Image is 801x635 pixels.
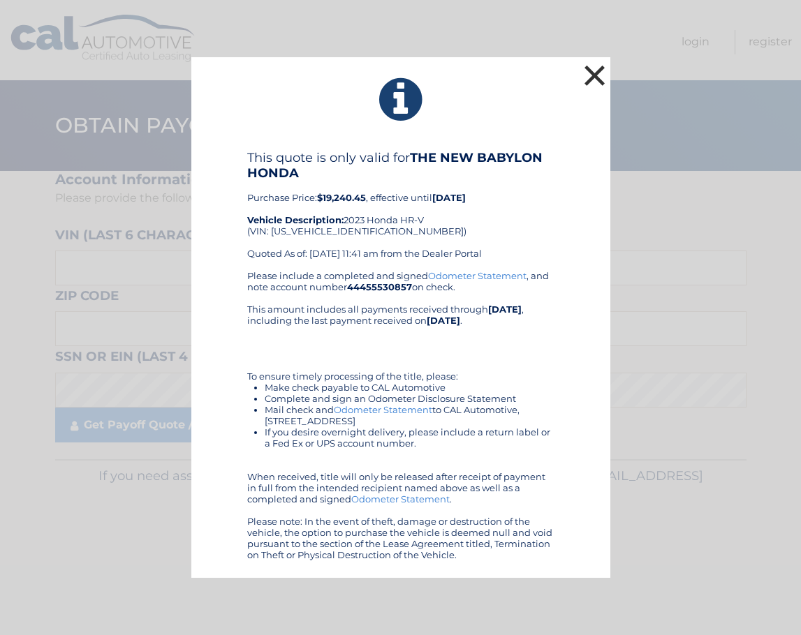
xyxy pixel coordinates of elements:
li: Complete and sign an Odometer Disclosure Statement [265,393,554,404]
div: Please include a completed and signed , and note account number on check. This amount includes al... [247,270,554,560]
button: × [581,61,609,89]
b: [DATE] [488,304,522,315]
b: THE NEW BABYLON HONDA [247,150,543,181]
a: Odometer Statement [351,493,450,505]
b: [DATE] [427,315,460,326]
a: Odometer Statement [334,404,432,415]
li: Make check payable to CAL Automotive [265,382,554,393]
b: [DATE] [432,192,466,203]
li: If you desire overnight delivery, please include a return label or a Fed Ex or UPS account number. [265,426,554,449]
li: Mail check and to CAL Automotive, [STREET_ADDRESS] [265,404,554,426]
b: $19,240.45 [317,192,366,203]
div: Purchase Price: , effective until 2023 Honda HR-V (VIN: [US_VEHICLE_IDENTIFICATION_NUMBER]) Quote... [247,150,554,270]
strong: Vehicle Description: [247,214,344,225]
a: Odometer Statement [428,270,527,281]
b: 44455530857 [347,281,412,292]
h4: This quote is only valid for [247,150,554,181]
